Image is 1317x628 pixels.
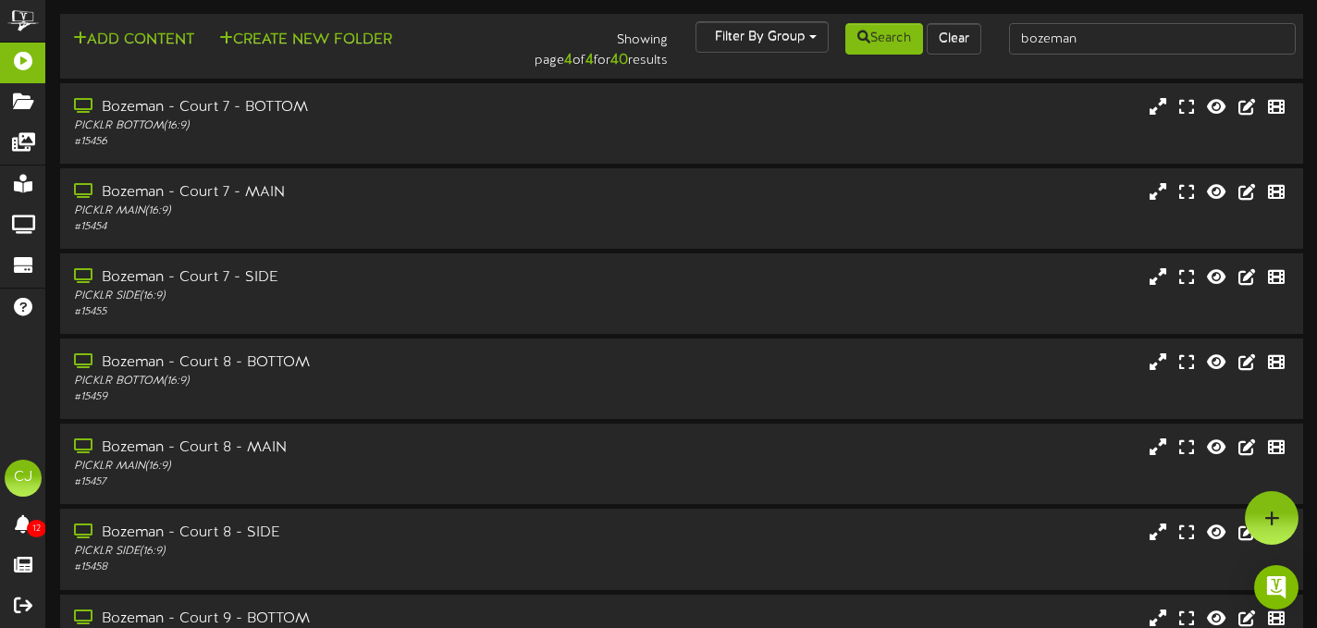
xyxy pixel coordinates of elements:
[74,267,564,289] div: Bozeman - Court 7 - SIDE
[74,219,564,235] div: # 15454
[74,182,564,203] div: Bozeman - Court 7 - MAIN
[74,352,564,374] div: Bozeman - Court 8 - BOTTOM
[74,523,564,544] div: Bozeman - Court 8 - SIDE
[74,374,564,389] div: PICKLR BOTTOM ( 16:9 )
[74,459,564,474] div: PICKLR MAIN ( 16:9 )
[74,474,564,490] div: # 15457
[845,23,923,55] button: Search
[927,23,981,55] button: Clear
[74,118,564,134] div: PICKLR BOTTOM ( 16:9 )
[695,21,829,53] button: Filter By Group
[68,29,200,52] button: Add Content
[1009,23,1296,55] input: -- Search Playlists by Name --
[74,389,564,405] div: # 15459
[74,289,564,304] div: PICKLR SIDE ( 16:9 )
[473,21,682,71] div: Showing page of for results
[74,203,564,219] div: PICKLR MAIN ( 16:9 )
[585,52,594,68] strong: 4
[74,560,564,575] div: # 15458
[564,52,572,68] strong: 4
[610,52,628,68] strong: 40
[27,520,46,537] span: 12
[214,29,398,52] button: Create New Folder
[74,437,564,459] div: Bozeman - Court 8 - MAIN
[74,134,564,150] div: # 15456
[1254,565,1299,610] div: Open Intercom Messenger
[74,544,564,560] div: PICKLR SIDE ( 16:9 )
[5,460,42,497] div: CJ
[74,97,564,118] div: Bozeman - Court 7 - BOTTOM
[74,304,564,320] div: # 15455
